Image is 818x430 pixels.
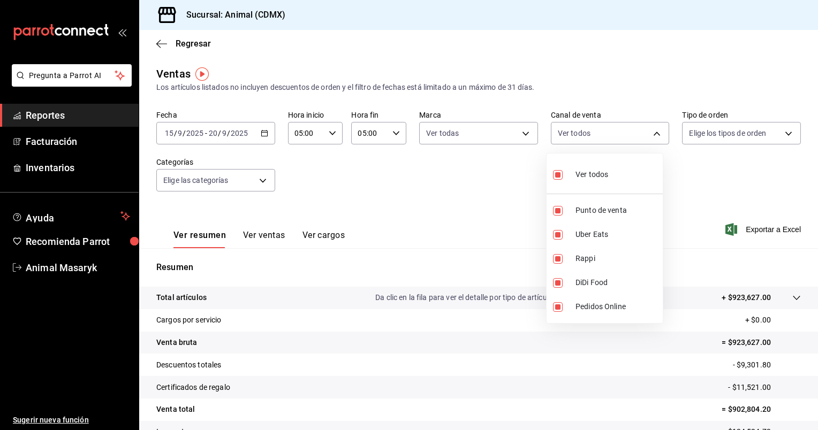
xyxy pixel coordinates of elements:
span: Punto de venta [575,205,658,216]
span: Uber Eats [575,229,658,240]
span: Rappi [575,253,658,264]
span: Pedidos Online [575,301,658,312]
img: Tooltip marker [195,67,209,81]
span: DiDi Food [575,277,658,288]
span: Ver todos [575,169,608,180]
